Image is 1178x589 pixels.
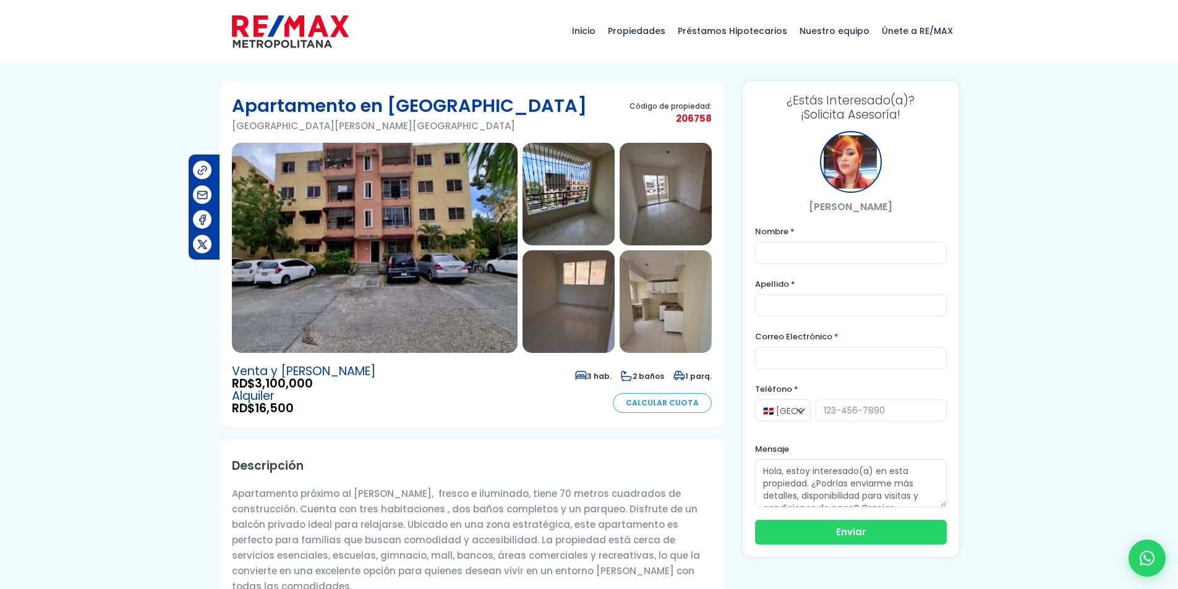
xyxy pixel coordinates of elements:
p: [PERSON_NAME] [755,199,947,214]
textarea: Hola, estoy interesado(a) en esta propiedad. ¿Podrías enviarme más detalles, disponibilidad para ... [755,459,947,507]
img: Compartir [196,189,209,201]
span: ¿Estás Interesado(a)? [755,93,947,108]
label: Teléfono * [755,381,947,397]
img: Apartamento en Villa Mella [620,143,712,245]
span: Inicio [566,12,602,49]
p: [GEOGRAPHIC_DATA][PERSON_NAME][GEOGRAPHIC_DATA] [232,118,587,133]
span: 206758 [630,111,712,126]
img: Apartamento en Villa Mella [523,143,615,245]
img: Compartir [196,238,209,251]
label: Mensaje [755,441,947,457]
img: Compartir [196,164,209,177]
span: Venta y [PERSON_NAME] [232,365,375,378]
span: RD$ [232,402,375,415]
span: Nuestro equipo [793,12,876,49]
label: Correo Electrónico * [755,329,947,344]
span: Alquiler [232,390,375,402]
h1: Apartamento en [GEOGRAPHIC_DATA] [232,93,587,118]
a: Calcular Cuota [613,393,712,413]
span: RD$ [232,378,375,390]
span: 3,100,000 [255,375,313,392]
span: Código de propiedad: [630,101,712,111]
label: Nombre * [755,224,947,239]
img: Compartir [196,213,209,226]
span: 1 parq. [673,371,712,381]
label: Apellido * [755,276,947,292]
img: Apartamento en Villa Mella [232,143,518,353]
h3: ¡Solicita Asesoría! [755,93,947,122]
span: Préstamos Hipotecarios [672,12,793,49]
img: remax-metropolitana-logo [232,13,349,50]
span: 2 baños [621,371,664,381]
span: 16,500 [255,400,294,417]
input: 123-456-7890 [816,399,947,422]
span: Únete a RE/MAX [876,12,959,49]
span: 3 hab. [575,371,612,381]
div: Maricela Dominguez [820,131,882,193]
img: Apartamento en Villa Mella [523,250,615,353]
h2: Descripción [232,452,712,480]
button: Enviar [755,520,947,545]
span: Propiedades [602,12,672,49]
img: Apartamento en Villa Mella [620,250,712,353]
